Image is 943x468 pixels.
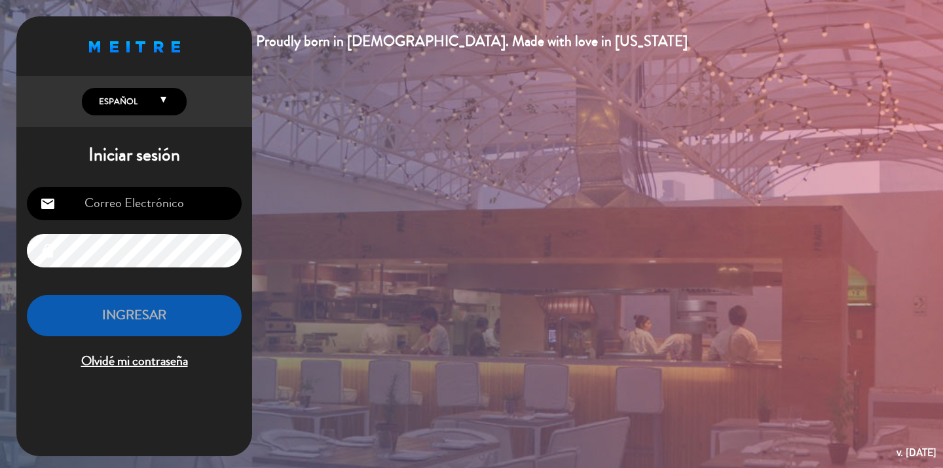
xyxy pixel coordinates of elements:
[27,187,242,220] input: Correo Electrónico
[897,444,936,461] div: v. [DATE]
[27,351,242,372] span: Olvidé mi contraseña
[27,295,242,336] button: INGRESAR
[96,95,138,108] span: Español
[40,243,56,259] i: lock
[40,196,56,212] i: email
[16,144,252,166] h1: Iniciar sesión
